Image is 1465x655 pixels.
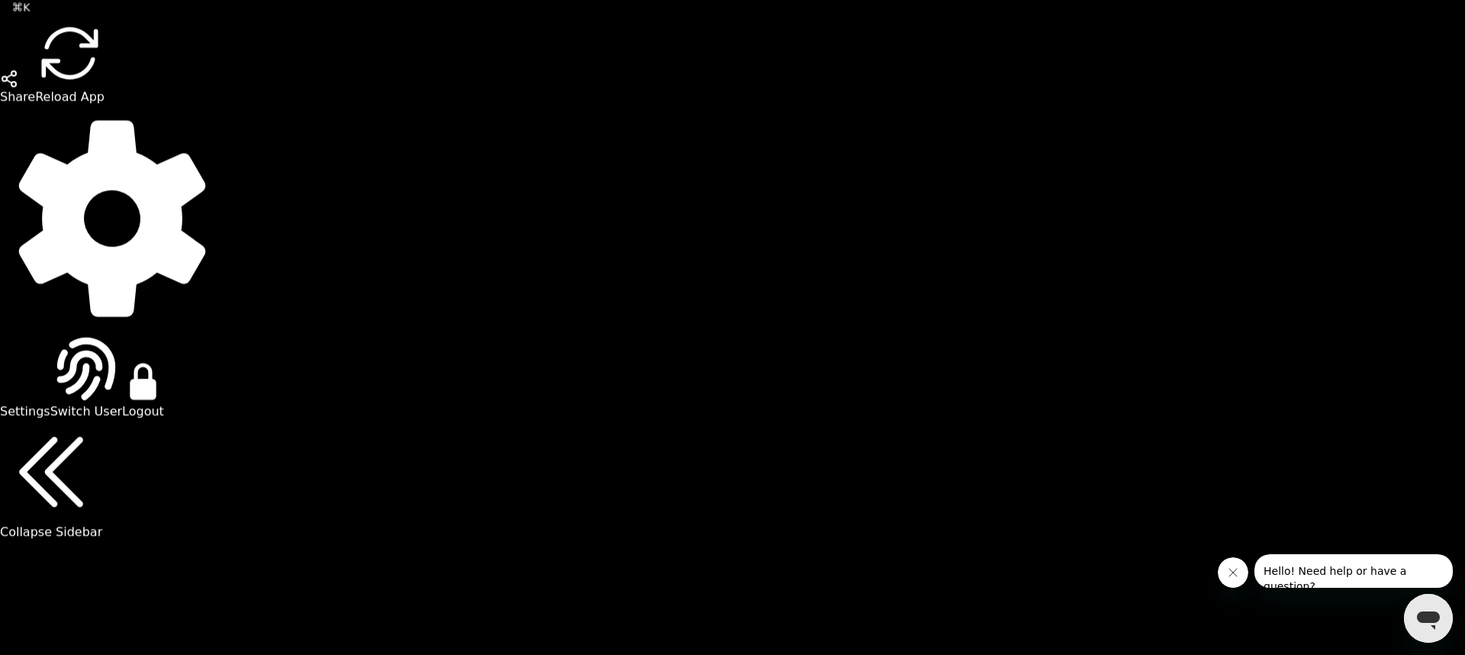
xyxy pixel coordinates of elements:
button: Switch User [50,331,122,421]
span: Logout [122,404,164,418]
span: Hello! Need help or have a question? [9,11,152,38]
iframe: Message from company [1254,554,1453,588]
span: Reload App [35,89,105,104]
span: Switch User [50,404,122,418]
button: Logout [122,361,164,421]
button: Reload App [35,18,105,106]
iframe: Close message [1218,557,1248,588]
iframe: Button to launch messaging window [1404,594,1453,643]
